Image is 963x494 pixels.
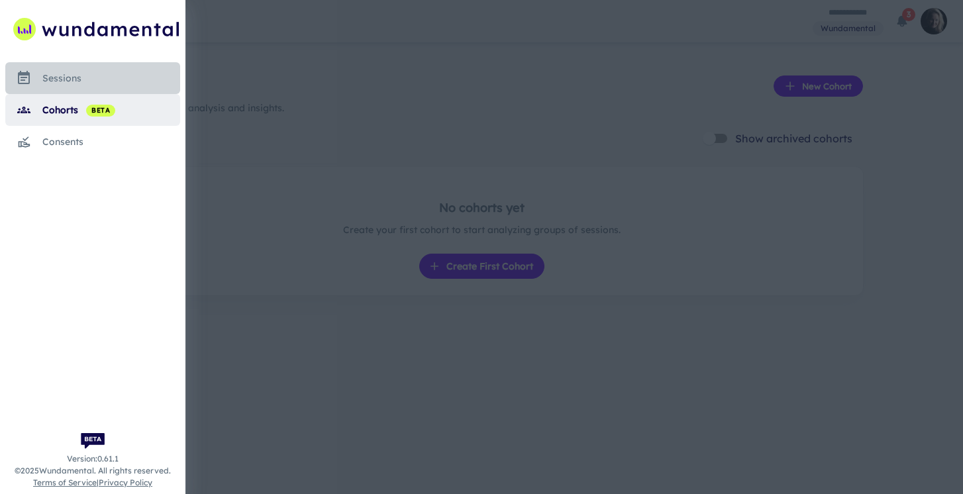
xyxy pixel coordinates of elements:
span: | [33,477,152,489]
span: beta [86,105,115,116]
a: consents [5,126,180,158]
a: Terms of Service [33,477,97,487]
a: Privacy Policy [99,477,152,487]
span: Version: 0.61.1 [67,453,119,465]
a: sessions [5,62,180,94]
div: sessions [42,71,180,85]
div: cohorts [42,103,180,117]
div: consents [42,134,180,149]
span: © 2025 Wundamental. All rights reserved. [15,465,171,477]
a: cohorts beta [5,94,180,126]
